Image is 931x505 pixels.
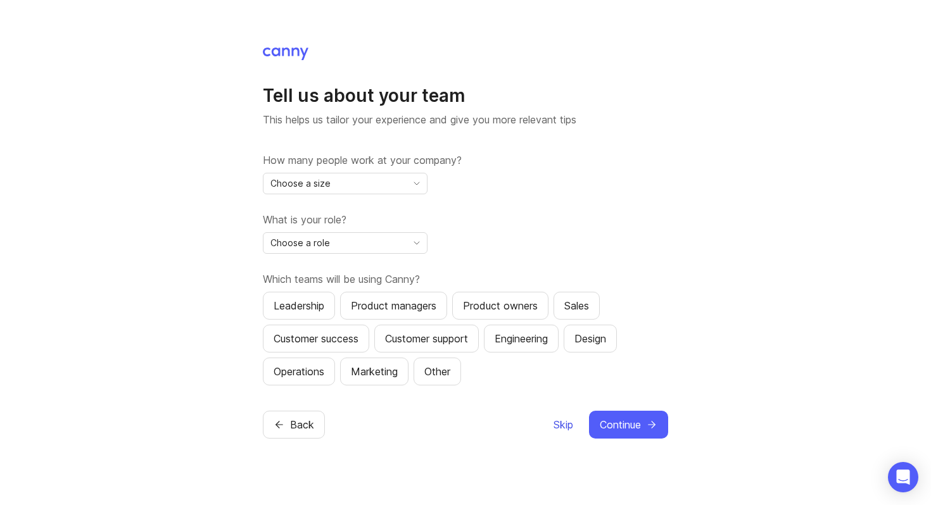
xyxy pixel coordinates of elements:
div: Product owners [463,298,538,313]
button: Design [564,325,617,352]
svg: toggle icon [407,238,427,248]
div: Engineering [495,331,548,346]
div: Design [574,331,606,346]
div: Other [424,364,450,379]
div: Customer support [385,331,468,346]
label: What is your role? [263,212,668,227]
p: This helps us tailor your experience and give you more relevant tips [263,112,668,127]
button: Customer success [263,325,369,352]
span: Continue [600,417,641,432]
label: How many people work at your company? [263,153,668,168]
button: Operations [263,358,335,385]
span: Back [290,417,314,432]
button: Continue [589,411,668,439]
button: Leadership [263,292,335,320]
button: Back [263,411,325,439]
div: toggle menu [263,173,427,194]
button: Marketing [340,358,408,385]
svg: toggle icon [407,178,427,189]
div: Leadership [274,298,324,313]
h1: Tell us about your team [263,84,668,107]
img: Canny Home [263,47,308,60]
span: Choose a role [270,236,330,250]
label: Which teams will be using Canny? [263,271,668,287]
button: Product owners [452,292,548,320]
button: Sales [554,292,600,320]
div: Operations [274,364,324,379]
span: Choose a size [270,177,331,190]
button: Skip [553,411,574,439]
button: Product managers [340,292,447,320]
button: Engineering [484,325,559,352]
div: Open Intercom Messenger [888,462,918,492]
div: Product managers [351,298,436,313]
button: Other [414,358,461,385]
div: Marketing [351,364,398,379]
div: toggle menu [263,232,427,254]
span: Skip [554,417,573,432]
div: Customer success [274,331,358,346]
button: Customer support [374,325,479,352]
div: Sales [564,298,589,313]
